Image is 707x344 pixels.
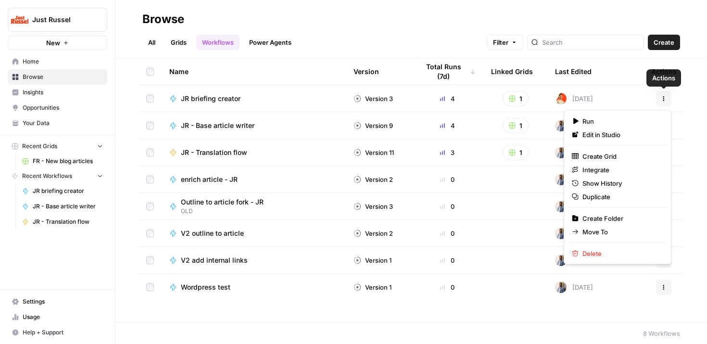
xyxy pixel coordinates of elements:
[18,153,107,169] a: FR - New blog articles
[8,100,107,115] a: Opportunities
[142,35,161,50] a: All
[23,328,103,337] span: Help + Support
[22,142,57,151] span: Recent Grids
[196,35,240,50] a: Workflows
[23,88,103,97] span: Insights
[353,282,391,292] div: Version 1
[8,294,107,309] a: Settings
[419,202,476,211] div: 0
[353,58,379,85] div: Version
[353,175,393,184] div: Version 2
[11,11,28,28] img: Just Russel Logo
[169,58,338,85] div: Name
[23,297,103,306] span: Settings
[555,281,593,293] div: [DATE]
[555,201,567,212] img: 542af2wjek5zirkck3dd1n2hljhm
[142,12,184,27] div: Browse
[169,175,338,184] a: enrich article - JR
[181,121,254,130] span: JR - Base article writer
[419,94,476,103] div: 4
[643,329,680,338] div: 8 Workflows
[493,38,508,47] span: Filter
[353,121,393,130] div: Version 9
[582,249,659,258] span: Delete
[353,148,394,157] div: Version 11
[169,94,338,103] a: JR briefing creator
[33,217,103,226] span: JR - Translation flow
[491,58,533,85] div: Linked Grids
[353,229,393,238] div: Version 2
[419,255,476,265] div: 0
[23,313,103,321] span: Usage
[353,255,391,265] div: Version 1
[555,93,567,104] img: zujtm92ch0idfyyp6pzjcadsyubn
[419,175,476,184] div: 0
[503,91,529,106] button: 1
[8,54,107,69] a: Home
[33,202,103,211] span: JR - Base article writer
[503,118,529,133] button: 1
[22,172,72,180] span: Recent Workflows
[18,199,107,214] a: JR - Base article writer
[654,38,674,47] span: Create
[46,38,60,48] span: New
[582,130,659,140] span: Edit in Studio
[33,157,103,166] span: FR - New blog articles
[555,120,567,131] img: 542af2wjek5zirkck3dd1n2hljhm
[181,197,264,207] span: Outline to article fork - JR
[419,121,476,130] div: 4
[419,229,476,238] div: 0
[181,94,240,103] span: JR briefing creator
[582,165,659,175] span: Integrate
[555,201,593,212] div: [DATE]
[487,35,523,50] button: Filter
[8,69,107,85] a: Browse
[555,228,567,239] img: 542af2wjek5zirkck3dd1n2hljhm
[582,192,659,202] span: Duplicate
[18,214,107,229] a: JR - Translation flow
[165,35,192,50] a: Grids
[555,58,592,85] div: Last Edited
[555,255,567,266] img: 542af2wjek5zirkck3dd1n2hljhm
[169,121,338,130] a: JR - Base article writer
[169,148,338,157] a: JR - Translation flow
[8,169,107,183] button: Recent Workflows
[23,57,103,66] span: Home
[33,187,103,195] span: JR briefing creator
[181,255,248,265] span: V2 add internal links
[23,73,103,81] span: Browse
[181,282,230,292] span: Wordpress test
[555,147,593,158] div: [DATE]
[582,227,659,237] span: Move To
[8,36,107,50] button: New
[8,115,107,131] a: Your Data
[542,38,640,47] input: Search
[353,202,393,211] div: Version 3
[582,214,659,223] span: Create Folder
[169,229,338,238] a: V2 outline to article
[169,282,338,292] a: Wordpress test
[181,175,238,184] span: enrich article - JR
[23,119,103,127] span: Your Data
[243,35,297,50] a: Power Agents
[582,152,659,161] span: Create Grid
[181,148,247,157] span: JR - Translation flow
[555,120,593,131] div: [DATE]
[353,94,393,103] div: Version 3
[8,8,107,32] button: Workspace: Just Russel
[169,255,338,265] a: V2 add internal links
[8,85,107,100] a: Insights
[18,183,107,199] a: JR briefing creator
[555,93,593,104] div: [DATE]
[582,116,659,126] span: Run
[181,229,244,238] span: V2 outline to article
[555,174,593,185] div: [DATE]
[648,35,680,50] button: Create
[419,148,476,157] div: 3
[582,178,659,188] span: Show History
[419,282,476,292] div: 0
[651,58,677,85] div: Actions
[555,147,567,158] img: 542af2wjek5zirkck3dd1n2hljhm
[8,325,107,340] button: Help + Support
[503,145,529,160] button: 1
